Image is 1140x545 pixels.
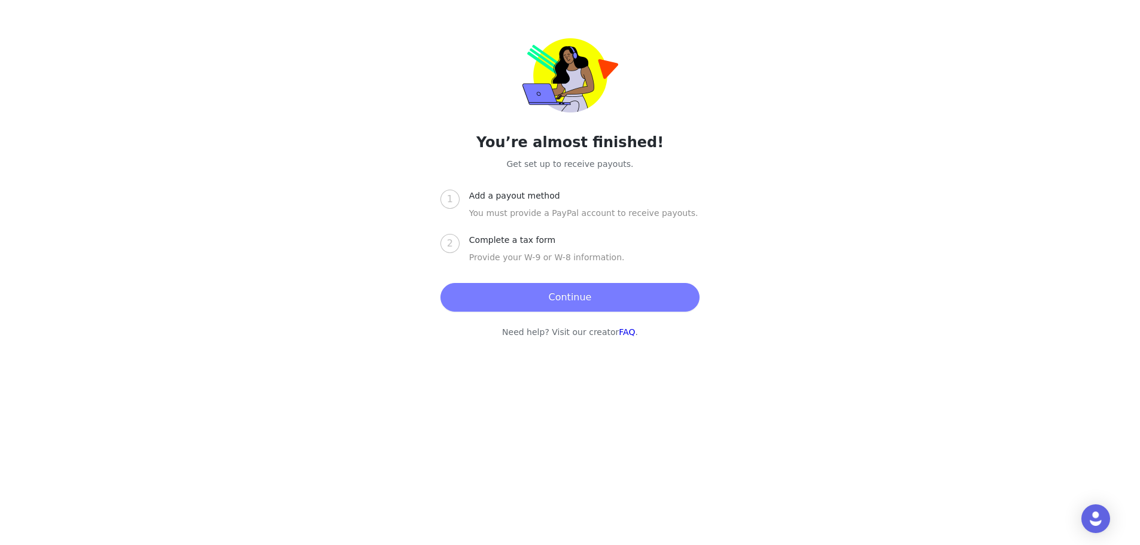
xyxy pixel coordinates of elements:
div: You must provide a PayPal account to receive payouts. [469,207,700,234]
p: Get set up to receive payouts. [376,158,765,170]
div: Open Intercom Messenger [1081,504,1110,533]
p: Need help? Visit our creator . [376,326,765,339]
a: FAQ [619,327,635,337]
span: 1 [447,193,453,205]
div: Add a payout method [469,190,570,202]
img: trolley-payout-onboarding.png [522,38,618,112]
div: Provide your W-9 or W-8 information. [469,251,700,278]
h2: You’re almost finished! [376,132,765,153]
button: Continue [440,283,700,312]
span: 2 [447,238,453,249]
div: Complete a tax form [469,234,565,246]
